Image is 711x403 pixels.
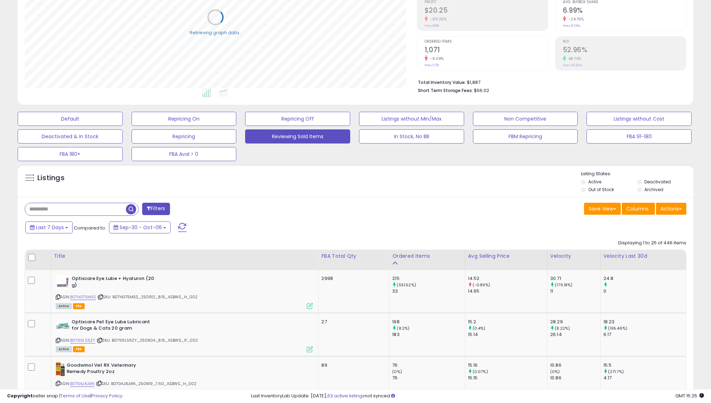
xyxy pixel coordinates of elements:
[418,87,473,93] b: Short Term Storage Fees:
[550,288,600,294] div: 11
[656,203,686,215] button: Actions
[245,112,350,126] button: Repricing Off
[392,319,464,325] div: 198
[321,362,384,368] div: 89
[550,369,560,374] small: (0%)
[550,362,600,368] div: 10.86
[468,331,547,338] div: 15.14
[70,294,96,300] a: B07HGT5M5S
[36,224,64,231] span: Last 7 Days
[473,282,490,288] small: (-0.89%)
[359,112,464,126] button: Listings without Min/Max
[56,362,313,395] div: ASIN:
[603,252,683,260] div: Velocity Last 30d
[473,369,488,374] small: (0.07%)
[608,325,627,331] small: (195.46%)
[626,205,649,212] span: Columns
[473,112,578,126] button: Non Competitive
[392,362,464,368] div: 76
[397,325,409,331] small: (8.2%)
[132,112,237,126] button: Repricing On
[468,275,547,282] div: 14.52
[18,147,123,161] button: FBA 180+
[132,129,237,144] button: Repricing
[91,392,122,399] a: Privacy Policy
[70,337,96,343] a: B0799LS6ZY
[97,294,198,300] span: | SKU: B07HGT5M5S_250912_8.15_ASBWS_H_002
[392,369,402,374] small: (0%)
[18,112,123,126] button: Default
[251,393,704,399] div: Last InventoryLab Update: [DATE], not synced.
[321,275,384,282] div: 2998
[327,392,365,399] a: 63 active listings
[425,40,548,44] span: Ordered Items
[7,392,33,399] strong: Copyright
[566,17,584,22] small: -24.76%
[60,392,90,399] a: Terms of Use
[7,393,122,399] div: seller snap | |
[392,288,464,294] div: 33
[473,325,486,331] small: (0.4%)
[142,203,170,215] button: Filters
[428,56,444,61] small: -9.08%
[245,129,350,144] button: Reviewing Sold Items
[72,319,157,334] b: Optixcare Pet Eye Lube Lubricant for Dogs & Cats 20 gram
[67,362,152,377] b: Goodwinol Vet RX Veterinary Remedy Poultry 2oz
[428,17,447,22] small: -89.25%
[190,29,241,36] div: Retrieving graph data..
[321,319,384,325] div: 27
[56,346,72,352] span: All listings currently available for purchase on Amazon
[73,303,85,309] span: FBA
[392,375,464,381] div: 76
[74,225,106,231] span: Compared to:
[468,252,544,260] div: Avg Selling Price
[425,63,439,67] small: Prev: 1,178
[675,392,704,399] span: 2025-10-14 15:25 GMT
[37,173,65,183] h5: Listings
[56,319,70,333] img: 41gjtIoQqDL._SL40_.jpg
[603,331,686,338] div: 6.17
[468,375,547,381] div: 15.15
[563,46,686,55] h2: 52.96%
[603,275,686,282] div: 24.8
[603,375,686,381] div: 4.17
[96,381,197,386] span: | SKU: B07G4JXLMN_250819_7.60_ASBWS_H_002
[550,375,600,381] div: 10.86
[120,224,162,231] span: Sep-30 - Oct-06
[425,46,548,55] h2: 1,071
[321,252,386,260] div: FBA Total Qty
[587,129,692,144] button: FBA 91-180
[425,6,548,16] h2: $20.25
[392,252,462,260] div: Ordered Items
[392,275,464,282] div: 215
[563,40,686,44] span: ROI
[132,147,237,161] button: FBA Aval > 0
[359,129,464,144] button: In Stock, No BB
[555,282,572,288] small: (179.18%)
[550,252,597,260] div: Velocity
[644,179,671,185] label: Deactivated
[550,319,600,325] div: 28.29
[72,275,157,290] b: Optixcare Eye Lube + Hyaluron (20 g)
[18,129,123,144] button: Deactivated & In Stock
[418,79,466,85] b: Total Inventory Value:
[56,303,72,309] span: All listings currently available for purchase on Amazon
[73,346,85,352] span: FBA
[25,221,73,233] button: Last 7 Days
[588,187,614,193] label: Out of Stock
[468,319,547,325] div: 15.2
[563,63,582,67] small: Prev: 35.60%
[468,288,547,294] div: 14.65
[603,319,686,325] div: 18.23
[54,252,316,260] div: Title
[474,87,489,94] span: $66.02
[622,203,655,215] button: Columns
[468,362,547,368] div: 15.16
[608,369,624,374] small: (271.7%)
[563,24,580,28] small: Prev: 9.29%
[56,319,313,352] div: ASIN:
[418,78,681,86] li: $1,887
[70,381,95,387] a: B07G4JXLMN
[618,240,686,246] div: Displaying 1 to 25 of 446 items
[581,171,693,177] p: Listing States:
